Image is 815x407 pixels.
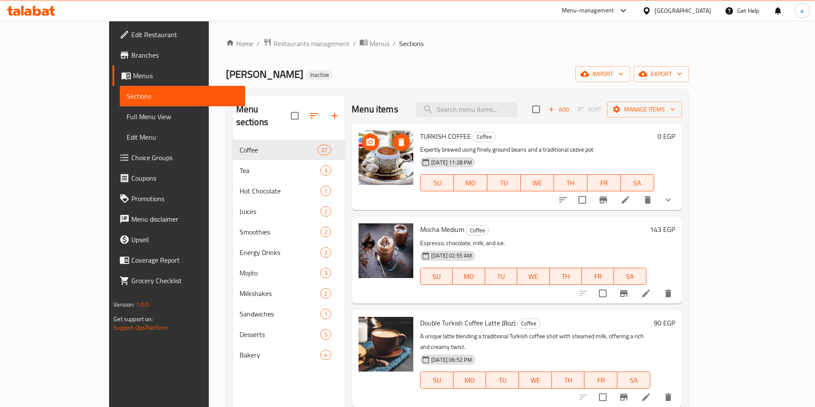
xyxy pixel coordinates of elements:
button: Branch-specific-item [593,190,613,210]
div: Bakery4 [233,345,345,365]
button: TH [552,372,585,389]
div: Sandwiches1 [233,304,345,324]
button: TH [554,174,587,191]
button: Branch-specific-item [613,283,634,304]
button: delete [637,190,658,210]
p: Expertly brewed using finely ground beans and a traditional cezve pot [420,144,654,155]
li: / [393,38,396,49]
span: Mocha Medium [420,223,464,236]
a: Support.OpsPlatform [113,322,168,333]
span: 1.0.0 [136,299,149,310]
span: Desserts [240,329,320,340]
span: SA [621,374,647,387]
span: 1 [321,310,331,318]
span: Double Turkish Coffee Latte (8oz) [420,316,516,329]
span: TH [553,270,578,283]
span: Manage items [614,104,675,115]
span: SU [424,177,450,189]
span: WE [521,270,546,283]
span: MO [457,374,483,387]
span: 3 [321,269,331,277]
button: WE [521,174,554,191]
span: Milkshakes [240,288,320,299]
button: WE [517,268,549,285]
span: [PERSON_NAME] [226,64,303,84]
div: Coffee [517,319,540,329]
button: FR [584,372,617,389]
button: TU [486,372,519,389]
span: TU [489,374,516,387]
a: Promotions [113,188,245,209]
div: items [320,329,331,340]
span: SU [424,270,449,283]
a: Edit menu item [641,392,651,402]
div: Energy Drinks2 [233,242,345,263]
div: Desserts5 [233,324,345,345]
div: Smoothies2 [233,222,345,242]
span: 2 [321,249,331,257]
span: Edit Restaurant [131,29,238,40]
div: items [320,268,331,278]
a: Coverage Report [113,250,245,270]
span: Select to update [594,388,612,406]
span: [DATE] 11:28 PM [428,158,475,167]
a: Full Menu View [120,106,245,127]
span: Hot Chocolate [240,186,320,196]
span: FR [591,177,617,189]
div: items [320,350,331,360]
span: Choice Groups [131,152,238,163]
div: Coffee [473,132,496,142]
span: Smoothies [240,227,320,237]
span: TH [555,374,581,387]
span: Coupons [131,173,238,183]
button: SA [614,268,646,285]
span: Menus [133,70,238,81]
span: [DATE] 02:55 AM [428,252,475,260]
button: delete [658,283,679,304]
span: a [800,6,803,15]
div: [GEOGRAPHIC_DATA] [655,6,711,15]
button: Add section [324,105,345,126]
button: upload picture [362,134,379,151]
h2: Menu sections [236,103,291,129]
div: items [320,206,331,217]
li: / [353,38,356,49]
div: Sandwiches [240,309,320,319]
span: Menus [370,38,389,49]
span: SA [617,270,643,283]
li: / [257,38,260,49]
img: TURKISH COFFEE [359,130,413,185]
h2: Menu items [352,103,398,116]
button: TH [550,268,582,285]
span: Select all sections [286,107,304,125]
img: Double Turkish Coffee Latte (8oz) [359,317,413,372]
span: Mojito [240,268,320,278]
span: [DATE] 06:52 PM [428,356,475,364]
span: Coffee [466,225,489,235]
span: Tea [240,165,320,176]
a: Edit Menu [120,127,245,147]
button: TU [487,174,521,191]
button: MO [454,174,487,191]
span: Promotions [131,193,238,204]
span: Inactive [307,71,332,79]
span: 4 [321,351,331,359]
span: 5 [321,331,331,339]
span: Select section first [572,103,607,116]
div: Energy Drinks [240,247,320,258]
button: FR [582,268,614,285]
span: Coffee [240,145,317,155]
p: A unique latte blending a traditional Turkish coffee shot with steamed milk, offering a rich and ... [420,331,650,352]
span: Select to update [573,191,591,209]
div: Milkshakes2 [233,283,345,304]
span: SA [624,177,651,189]
span: Select to update [594,284,612,302]
div: Bakery [240,350,320,360]
button: SA [621,174,654,191]
button: SU [420,268,453,285]
h6: 0 EGP [658,130,675,142]
button: export [634,66,689,82]
a: Menus [113,65,245,86]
